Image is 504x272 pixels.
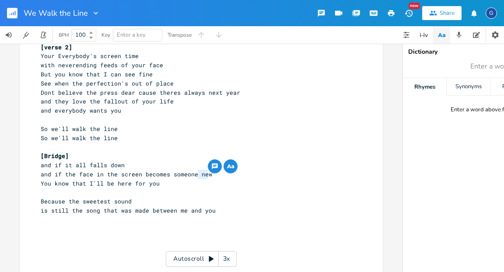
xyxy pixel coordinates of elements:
span: with neverending feeds of your face [41,61,163,69]
span: [verse 2] [41,43,72,51]
div: New [409,3,420,9]
span: So we'll walk the line [41,125,118,133]
button: Share [422,6,462,20]
div: Autoscroll [166,251,237,267]
span: You know that I'll be here for you [41,179,160,187]
span: is still the song that was made between me and you [41,207,216,214]
span: and if it all falls down [41,161,125,169]
span: and they love the fallout of your life [41,97,174,105]
span: Because the sweetest sound [41,197,132,205]
span: [Bridge] [41,152,69,160]
span: Your Everybody's screen time [41,52,139,60]
span: But you know that I can see fine [41,70,153,78]
span: and if the face in the screen becomes someone new [41,170,212,178]
div: glennseland [486,7,497,19]
span: and everybody wants you [41,107,121,114]
span: Dont believe the press dear cause theres always next year [41,89,240,96]
span: So we'll walk the line [41,134,118,142]
div: Key [101,32,110,38]
span: See when the perfection's out of place [41,79,174,87]
div: BPM [59,33,69,38]
span: We Walk the Line [24,9,88,17]
div: Share [440,9,455,17]
div: Synonyms [447,78,490,96]
div: 3x [219,251,234,267]
button: New [400,5,417,21]
div: Transpose [168,32,192,38]
button: G [486,3,497,23]
div: Rhymes [403,78,446,96]
span: Enter a key [117,31,146,39]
